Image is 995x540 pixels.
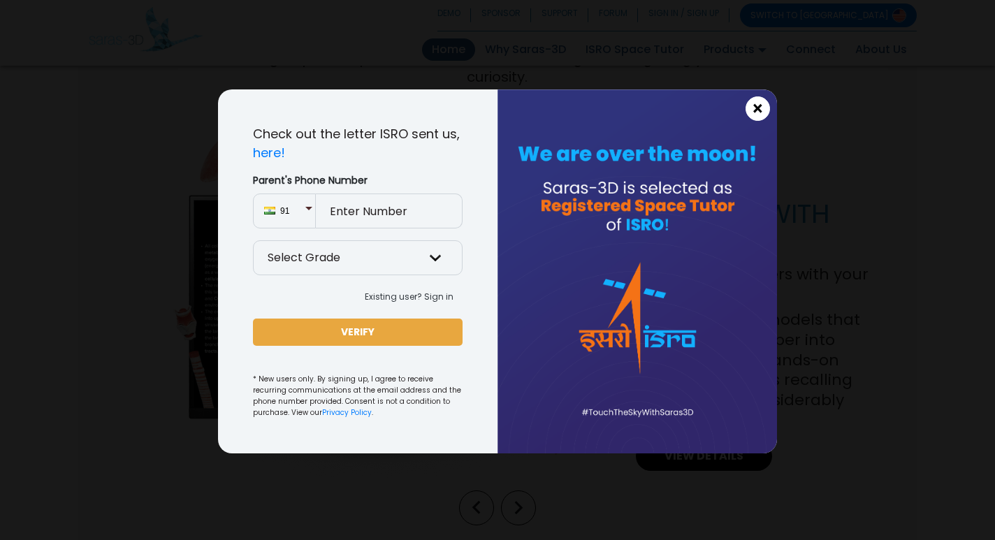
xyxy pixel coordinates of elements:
button: Close [746,96,770,121]
small: * New users only. By signing up, I agree to receive recurring communications at the email address... [253,374,463,418]
button: Existing user? Sign in [356,286,463,307]
input: Enter Number [316,194,463,228]
button: VERIFY [253,319,463,346]
span: × [752,100,764,118]
span: 91 [280,205,305,217]
a: Privacy Policy [322,407,372,418]
a: here! [253,144,285,161]
label: Parent's Phone Number [253,173,463,188]
p: Check out the letter ISRO sent us, [253,124,463,162]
